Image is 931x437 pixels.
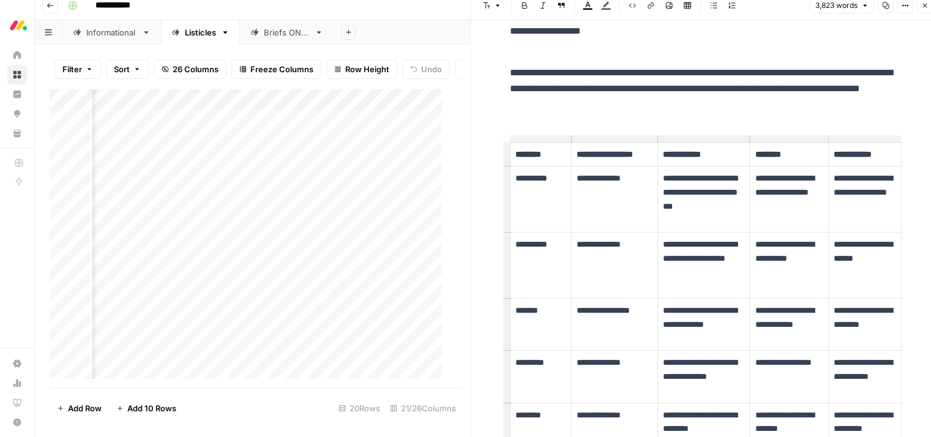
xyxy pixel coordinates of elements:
button: Sort [106,59,149,79]
button: Help + Support [7,413,27,432]
button: Add Row [50,398,109,418]
a: Briefs ONLY [240,20,334,45]
span: Add Row [68,402,102,414]
button: Row Height [326,59,397,79]
button: 26 Columns [154,59,226,79]
a: Listicles [161,20,240,45]
a: Your Data [7,124,27,143]
div: 20 Rows [334,398,385,418]
button: Workspace: Monday.com [7,10,27,40]
a: Usage [7,373,27,393]
span: Sort [114,63,130,75]
a: Learning Hub [7,393,27,413]
span: 26 Columns [173,63,219,75]
a: Settings [7,354,27,373]
a: Insights [7,84,27,104]
div: Listicles [185,26,216,39]
a: Informational [62,20,161,45]
button: Freeze Columns [231,59,321,79]
span: Row Height [345,63,389,75]
a: Browse [7,65,27,84]
div: Informational [86,26,137,39]
a: Opportunities [7,104,27,124]
span: Filter [62,63,82,75]
span: Undo [421,63,442,75]
button: Undo [402,59,450,79]
a: Home [7,45,27,65]
div: Briefs ONLY [264,26,310,39]
button: Add 10 Rows [109,398,184,418]
span: Freeze Columns [250,63,313,75]
span: Add 10 Rows [127,402,176,414]
div: 21/26 Columns [385,398,461,418]
button: Filter [54,59,101,79]
img: Monday.com Logo [7,14,29,36]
